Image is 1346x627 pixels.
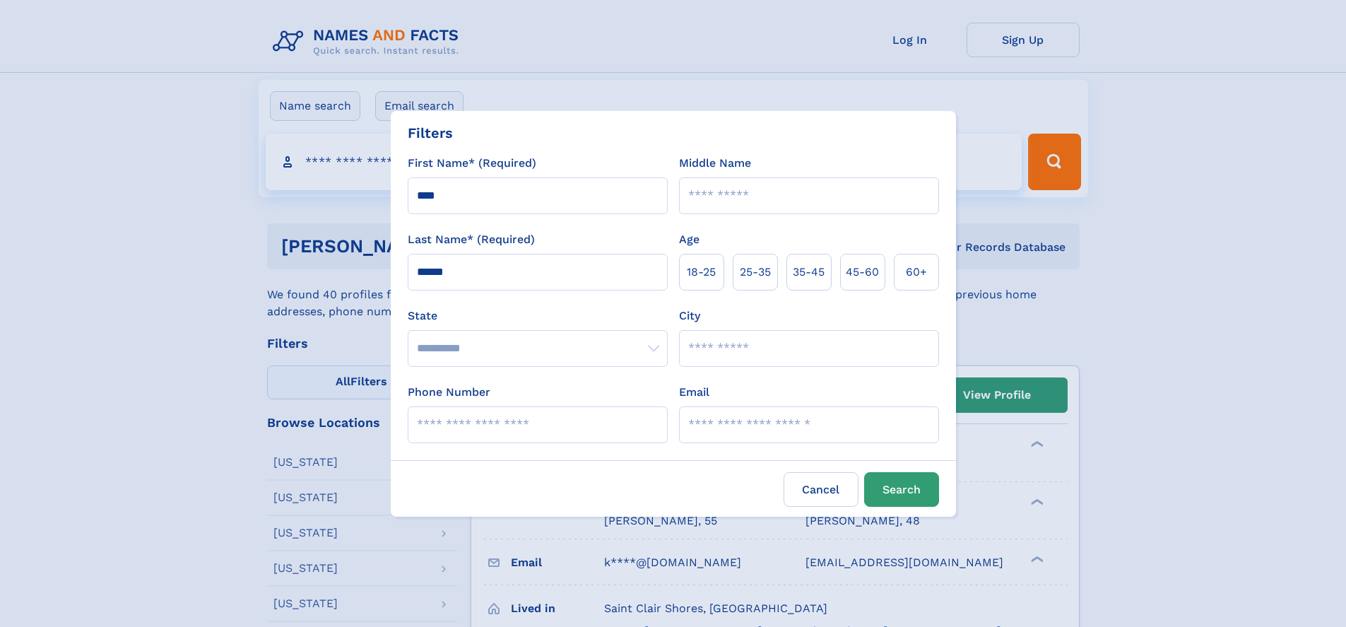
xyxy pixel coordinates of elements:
label: Cancel [784,472,858,507]
div: Filters [408,122,453,143]
label: State [408,307,668,324]
label: Email [679,384,709,401]
label: Last Name* (Required) [408,231,535,248]
span: 35‑45 [793,264,825,281]
label: Age [679,231,699,248]
span: 45‑60 [846,264,879,281]
span: 60+ [906,264,927,281]
label: City [679,307,700,324]
label: Middle Name [679,155,751,172]
label: Phone Number [408,384,490,401]
button: Search [864,472,939,507]
span: 25‑35 [740,264,771,281]
label: First Name* (Required) [408,155,536,172]
span: 18‑25 [687,264,716,281]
